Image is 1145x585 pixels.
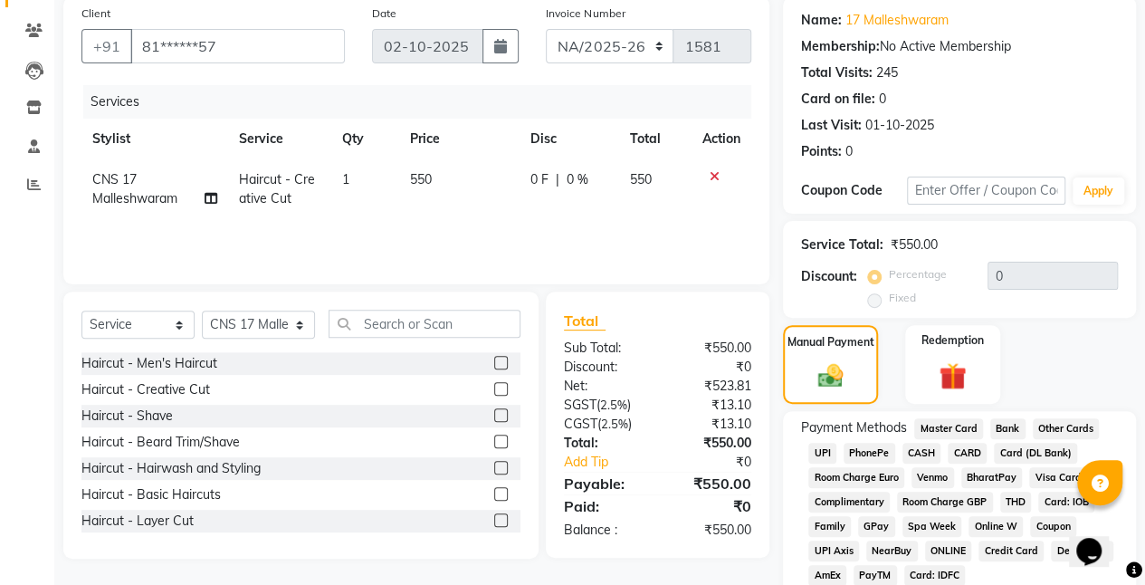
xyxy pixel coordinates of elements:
div: ₹550.00 [657,521,765,540]
span: CGST [564,416,597,432]
span: PhonePe [844,443,895,464]
img: _gift.svg [930,360,975,393]
div: 245 [876,63,898,82]
div: ( ) [550,415,658,434]
div: Name: [801,11,842,30]
th: Total [619,119,692,159]
div: Points: [801,142,842,161]
span: SGST [564,397,596,413]
span: Family [808,516,851,537]
span: Debit Card [1051,541,1113,561]
span: UPI Axis [808,541,859,561]
span: Room Charge Euro [808,467,904,488]
div: Sub Total: [550,339,658,358]
div: Total: [550,434,658,453]
input: Search or Scan [329,310,520,338]
div: Service Total: [801,235,883,254]
div: ₹13.10 [657,415,765,434]
span: Bank [990,418,1026,439]
label: Redemption [921,332,984,349]
span: Spa Week [902,516,962,537]
span: 550 [410,171,432,187]
div: ₹0 [657,495,765,517]
div: 01-10-2025 [865,116,934,135]
span: Credit Card [978,541,1044,561]
input: Enter Offer / Coupon Code [907,177,1065,205]
div: ₹0 [657,358,765,377]
span: Venmo [911,467,954,488]
div: Haircut - Hairwash and Styling [81,459,261,478]
span: 0 % [567,170,588,189]
label: Manual Payment [787,334,874,350]
div: No Active Membership [801,37,1118,56]
div: Discount: [801,267,857,286]
div: ₹550.00 [657,434,765,453]
div: Last Visit: [801,116,862,135]
div: 0 [879,90,886,109]
span: ONLINE [925,541,972,561]
div: Haircut - Basic Haircuts [81,485,221,504]
label: Date [372,5,396,22]
span: Coupon [1030,516,1076,537]
div: Haircut - Men's Haircut [81,354,217,373]
span: Room Charge GBP [897,492,993,513]
th: Price [399,119,520,159]
th: Service [228,119,331,159]
span: GPay [858,516,895,537]
span: Card (DL Bank) [994,443,1077,464]
div: Haircut - Creative Cut [81,380,210,399]
div: Haircut - Beard Trim/Shave [81,433,240,452]
div: Total Visits: [801,63,873,82]
div: ₹0 [675,453,765,472]
div: ₹550.00 [657,339,765,358]
span: CNS 17 Malleshwaram [92,171,177,206]
div: Discount: [550,358,658,377]
span: 550 [630,171,652,187]
th: Action [692,119,751,159]
span: Haircut - Creative Cut [239,171,315,206]
span: NearBuy [866,541,918,561]
span: 0 F [530,170,549,189]
div: Paid: [550,495,658,517]
span: Master Card [914,418,983,439]
div: Haircut - Layer Cut [81,512,194,531]
span: Other Cards [1033,418,1100,439]
div: Balance : [550,521,658,540]
div: Coupon Code [801,181,907,200]
span: 1 [341,171,348,187]
span: Payment Methods [801,418,907,437]
div: Membership: [801,37,880,56]
div: Haircut - Shave [81,407,173,426]
th: Qty [330,119,399,159]
span: Online W [968,516,1023,537]
span: Complimentary [808,492,890,513]
button: +91 [81,29,132,63]
span: Total [564,312,606,331]
span: CARD [948,443,987,464]
a: 17 Malleshwaram [845,11,949,30]
div: 0 [845,142,853,161]
span: UPI [808,443,836,464]
img: _cash.svg [810,361,852,390]
label: Fixed [889,290,916,306]
input: Search by Name/Mobile/Email/Code [130,29,345,63]
div: ₹13.10 [657,396,765,415]
label: Percentage [889,266,947,283]
iframe: chat widget [1069,513,1127,567]
div: Payable: [550,473,658,494]
div: ₹550.00 [891,235,938,254]
div: ₹523.81 [657,377,765,396]
button: Apply [1073,177,1124,205]
span: 2.5% [601,417,628,431]
th: Disc [520,119,619,159]
div: ( ) [550,396,658,415]
div: Net: [550,377,658,396]
span: | [556,170,559,189]
div: Services [83,85,765,119]
label: Client [81,5,110,22]
span: BharatPay [961,467,1023,488]
label: Invoice Number [546,5,625,22]
div: ₹550.00 [657,473,765,494]
span: CASH [902,443,941,464]
div: Card on file: [801,90,875,109]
